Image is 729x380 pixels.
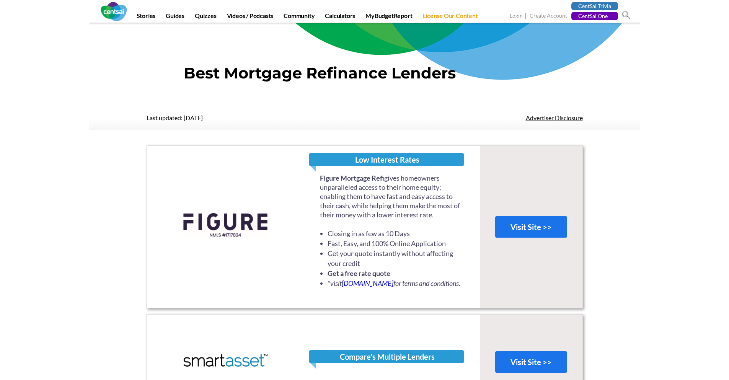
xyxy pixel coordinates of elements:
li: Get your quote instantly without affecting your credit [328,248,464,268]
a: Stories [132,12,160,23]
a: Community [279,12,319,23]
img: Figure Mortgage Refinance [183,213,267,238]
p: gives homeowners unparalleled access to their home equity; enabling them to have fast and easy ac... [320,173,464,219]
a: Videos / Podcasts [222,12,278,23]
strong: Get a free rate quote [328,269,390,277]
em: *visit for terms and conditions. [328,279,460,287]
img: SmartAsset [183,354,267,367]
a: CentSai Trivia [571,2,618,10]
a: Login [510,12,523,20]
a: Visit Site >> [495,351,567,373]
li: Closing in as few as 10 Days [328,228,464,238]
a: License Our Content [418,12,482,23]
strong: Figure Mortgage Refi [320,174,384,182]
a: MyBudgetReport [361,12,417,23]
span: Low Interest Rates [309,153,464,166]
span: | [524,11,528,20]
h1: Best Mortgage Refinance Lenders [184,64,545,86]
a: Advertiser Disclosure [526,114,583,121]
div: Last updated: [DATE] [147,114,203,122]
a: Visit Site >> [495,216,567,238]
span: Compare's Multiple Lenders [309,350,464,363]
a: Calculators [320,12,360,23]
li: Fast, Easy, and 100% Online Application [328,238,464,248]
a: Quizzes [190,12,221,23]
a: CentSai One [571,12,618,20]
a: [DOMAIN_NAME] [342,279,393,287]
a: Create Account [530,12,567,20]
img: CentSai [101,2,127,21]
a: Guides [161,12,189,23]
